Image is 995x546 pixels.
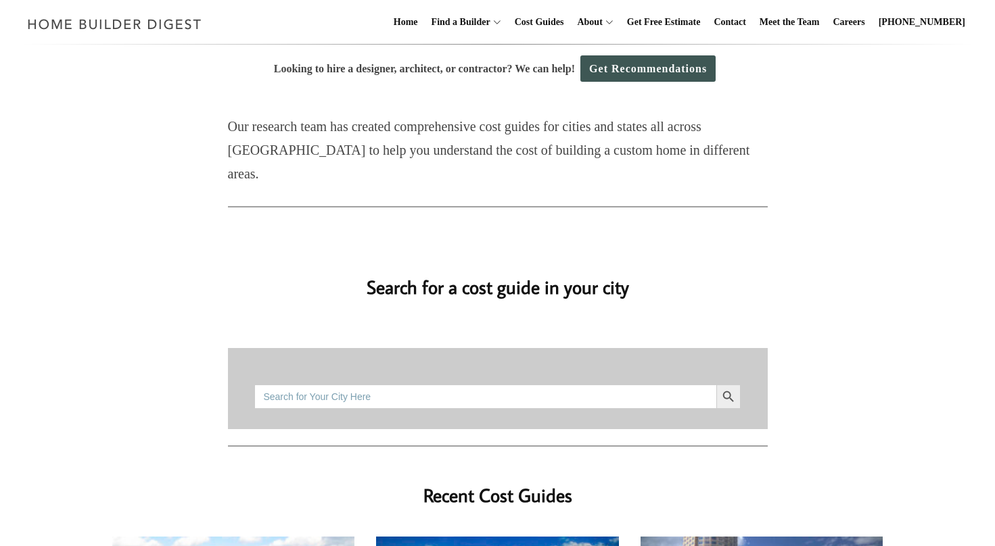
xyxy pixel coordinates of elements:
a: Cost Guides [509,1,570,44]
p: Our research team has created comprehensive cost guides for cities and states all across [GEOGRAP... [228,115,768,186]
a: Careers [828,1,871,44]
a: About [572,1,602,44]
a: Meet the Team [754,1,825,44]
a: Get Recommendations [580,55,716,82]
img: Home Builder Digest [22,11,208,37]
a: Get Free Estimate [622,1,706,44]
input: Search for Your City Here [254,384,716,409]
h2: Search for a cost guide in your city [112,254,883,301]
svg: Search [721,389,736,404]
a: Home [388,1,423,44]
a: [PHONE_NUMBER] [873,1,971,44]
h2: Recent Cost Guides [228,463,768,510]
a: Contact [708,1,751,44]
a: Find a Builder [426,1,490,44]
